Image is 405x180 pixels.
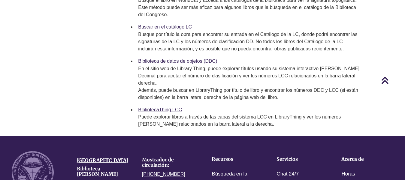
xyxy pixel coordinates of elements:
[381,76,403,84] a: Volver arriba
[138,32,357,51] font: Busque por título la obra para encontrar su entrada en el Catálogo de la LC, donde podrá encontra...
[142,157,174,168] font: Mostrador de circulación:
[341,170,355,178] a: Horas
[77,166,118,177] font: Biblioteca [PERSON_NAME]
[341,171,355,177] font: Horas
[142,172,185,177] a: [PHONE_NUMBER]
[77,157,128,163] a: [GEOGRAPHIC_DATA]
[277,170,299,178] a: Chat 24/7
[138,66,359,85] font: En el sitio web de Library Thing, puede explorar títulos usando su sistema interactivo [PERSON_NA...
[341,156,364,162] font: Acerca de
[138,88,358,100] font: Además, puede buscar en LibraryThing por título de libro y encontrar los números DDC y LCC (si es...
[277,171,299,177] font: Chat 24/7
[277,156,298,162] font: Servicios
[138,24,192,29] a: Buscar en el catálogo LC
[212,156,233,162] font: Recursos
[138,107,182,112] a: BibliotecaThing LCC
[138,58,217,64] a: Biblioteca de datos de objetos (DDC)
[138,114,341,127] font: Puede explorar libros a través de las capas del sistema LCC en LibraryThing y ver los números [PE...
